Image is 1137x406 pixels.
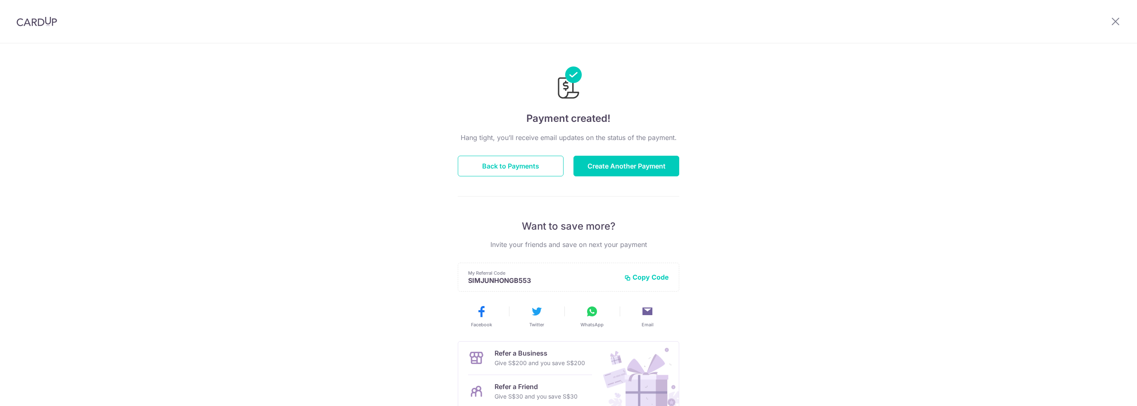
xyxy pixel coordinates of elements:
button: Create Another Payment [573,156,679,176]
p: My Referral Code [468,270,618,276]
p: Give S$30 and you save S$30 [495,392,578,401]
p: Invite your friends and save on next your payment [458,240,679,249]
button: Back to Payments [458,156,564,176]
button: Facebook [457,305,506,328]
img: CardUp [17,17,57,26]
span: Facebook [471,321,492,328]
p: Refer a Business [495,348,585,358]
p: Want to save more? [458,220,679,233]
img: Payments [555,66,582,101]
span: Email [642,321,654,328]
button: Twitter [512,305,561,328]
p: Give S$200 and you save S$200 [495,358,585,368]
span: Twitter [529,321,544,328]
h4: Payment created! [458,111,679,126]
p: Refer a Friend [495,382,578,392]
button: WhatsApp [568,305,616,328]
p: SIMJUNHONGB553 [468,276,618,285]
p: Hang tight, you’ll receive email updates on the status of the payment. [458,133,679,142]
span: WhatsApp [580,321,604,328]
button: Email [623,305,672,328]
button: Copy Code [624,273,669,281]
